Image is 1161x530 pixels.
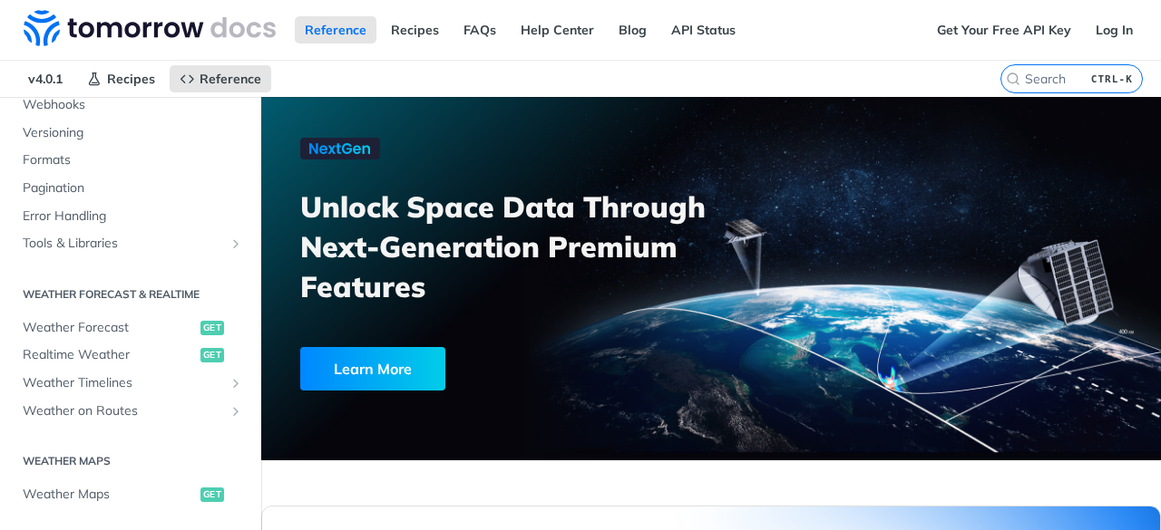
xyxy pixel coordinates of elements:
[14,481,248,508] a: Weather Mapsget
[609,16,657,43] a: Blog
[1086,16,1143,43] a: Log In
[229,404,243,419] button: Show subpages for Weather on Routes
[14,230,248,257] a: Tools & LibrariesShow subpages for Tools & Libraries
[23,346,196,364] span: Realtime Weather
[14,92,248,119] a: Webhooks
[927,16,1081,43] a: Get Your Free API Key
[14,286,248,303] h2: Weather Forecast & realtime
[14,342,248,369] a: Realtime Weatherget
[229,376,243,390] button: Show subpages for Weather Timelines
[14,120,248,147] a: Versioning
[23,486,196,504] span: Weather Maps
[200,321,224,335] span: get
[24,10,276,46] img: Tomorrow.io Weather API Docs
[454,16,506,43] a: FAQs
[77,65,165,92] a: Recipes
[170,65,271,92] a: Reference
[229,236,243,251] button: Show subpages for Tools & Libraries
[23,151,243,169] span: Formats
[23,124,243,142] span: Versioning
[300,347,645,390] a: Learn More
[1006,72,1020,86] svg: Search
[14,453,248,469] h2: Weather Maps
[14,147,248,174] a: Formats
[295,16,376,43] a: Reference
[23,319,196,337] span: Weather Forecast
[23,179,243,198] span: Pagination
[1087,70,1137,88] kbd: CTRL-K
[23,374,224,392] span: Weather Timelines
[14,370,248,397] a: Weather TimelinesShow subpages for Weather Timelines
[300,138,380,159] img: NextGen
[200,71,261,87] span: Reference
[14,314,248,342] a: Weather Forecastget
[14,203,248,230] a: Error Handling
[300,347,445,390] div: Learn More
[200,348,224,362] span: get
[300,187,731,306] h3: Unlock Space Data Through Next-Generation Premium Features
[23,235,224,253] span: Tools & Libraries
[23,207,243,226] span: Error Handling
[107,71,155,87] span: Recipes
[14,398,248,425] a: Weather on RoutesShow subpages for Weather on Routes
[18,65,73,92] span: v4.0.1
[14,175,248,202] a: Pagination
[511,16,604,43] a: Help Center
[200,487,224,502] span: get
[23,96,243,114] span: Webhooks
[23,402,224,420] span: Weather on Routes
[661,16,746,43] a: API Status
[381,16,449,43] a: Recipes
